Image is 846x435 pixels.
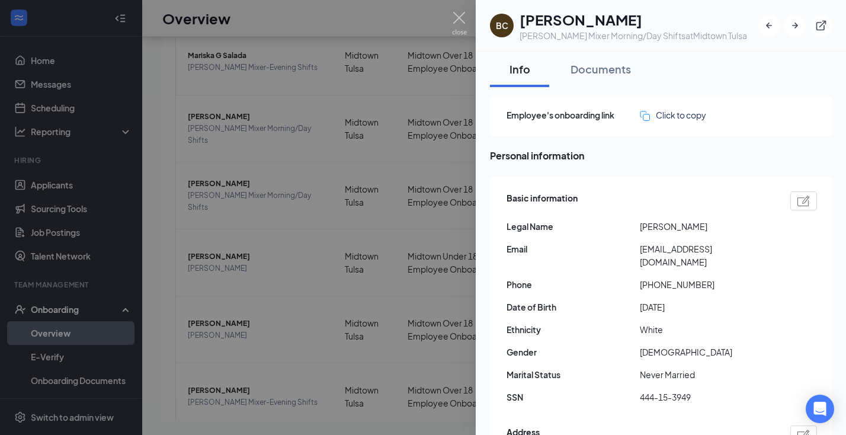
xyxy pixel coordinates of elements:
span: [PERSON_NAME] [640,220,773,233]
span: Basic information [507,191,578,210]
span: Personal information [490,148,832,163]
span: Never Married [640,368,773,381]
span: Marital Status [507,368,640,381]
span: Employee's onboarding link [507,108,640,121]
span: Email [507,242,640,255]
svg: ExternalLink [815,20,827,31]
img: click-to-copy.71757273a98fde459dfc.svg [640,111,650,121]
span: 444-15-3949 [640,391,773,404]
button: ExternalLink [810,15,832,36]
span: Date of Birth [507,300,640,314]
h1: [PERSON_NAME] [520,9,747,30]
span: [PHONE_NUMBER] [640,278,773,291]
div: [PERSON_NAME] Mixer Morning/Day Shifts at Midtown Tulsa [520,30,747,41]
button: Click to copy [640,108,706,121]
span: Phone [507,278,640,291]
span: SSN [507,391,640,404]
span: Gender [507,346,640,359]
span: White [640,323,773,336]
button: ArrowRight [784,15,806,36]
svg: ArrowRight [789,20,801,31]
button: ArrowLeftNew [758,15,780,36]
span: [EMAIL_ADDRESS][DOMAIN_NAME] [640,242,773,268]
span: [DEMOGRAPHIC_DATA] [640,346,773,359]
div: Open Intercom Messenger [806,395,834,423]
div: Documents [571,62,631,76]
div: Info [502,62,537,76]
svg: ArrowLeftNew [763,20,775,31]
span: [DATE] [640,300,773,314]
div: BC [496,20,508,31]
span: Legal Name [507,220,640,233]
span: Ethnicity [507,323,640,336]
